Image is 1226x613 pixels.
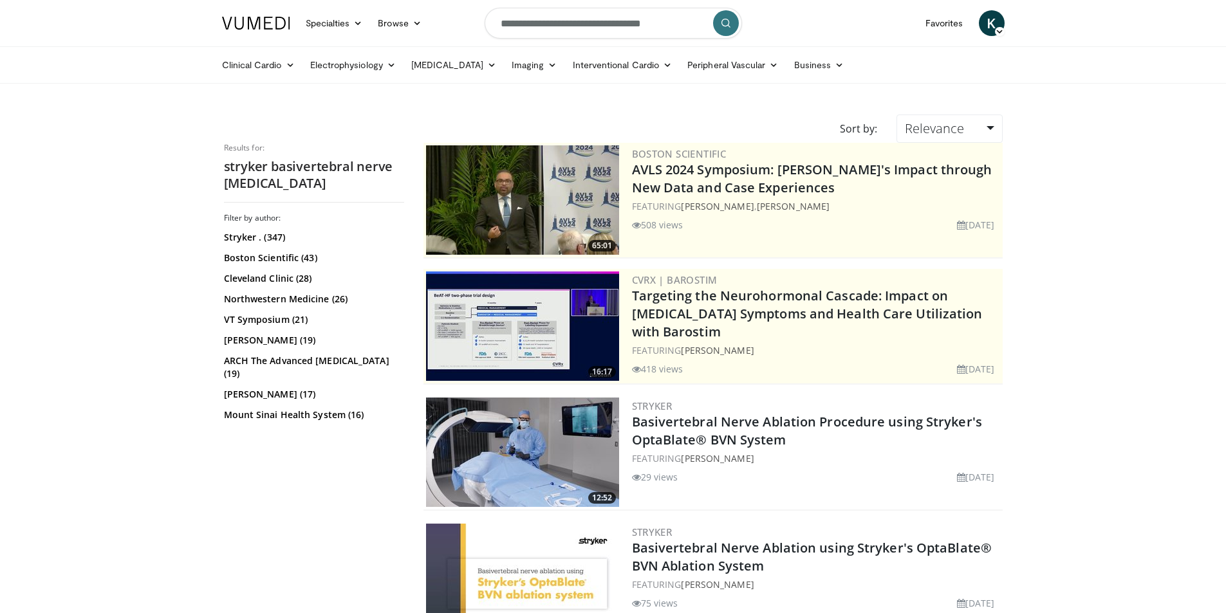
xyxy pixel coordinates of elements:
[632,343,1000,357] div: FEATURING
[224,213,404,223] h3: Filter by author:
[588,240,616,252] span: 65:01
[224,388,401,401] a: [PERSON_NAME] (17)
[565,52,680,78] a: Interventional Cardio
[426,271,619,381] a: 16:17
[632,273,718,286] a: CVRx | Barostim
[632,147,727,160] a: Boston Scientific
[224,158,404,192] h2: stryker basivertebral nerve [MEDICAL_DATA]
[918,10,971,36] a: Favorites
[632,539,992,574] a: Basivertebral Nerve Ablation using Stryker's OptaBlate® BVN Ablation System
[680,52,786,78] a: Peripheral Vascular
[632,218,683,232] li: 508 views
[224,408,401,421] a: Mount Sinai Health System (16)
[426,398,619,507] a: 12:52
[681,344,754,356] a: [PERSON_NAME]
[632,596,678,610] li: 75 views
[426,145,619,255] img: 607839b9-54d4-4fb2-9520-25a5d2532a31.300x170_q85_crop-smart_upscale.jpg
[632,413,982,448] a: Basivertebral Nerve Ablation Procedure using Stryker's OptaBlate® BVN System
[957,470,995,484] li: [DATE]
[588,366,616,378] span: 16:17
[632,399,673,412] a: Stryker
[632,161,992,196] a: AVLS 2024 Symposium: [PERSON_NAME]'s Impact through New Data and Case Experiences
[632,452,1000,465] div: FEATURING
[224,354,401,380] a: ARCH The Advanced [MEDICAL_DATA] (19)
[298,10,371,36] a: Specialties
[632,578,1000,591] div: FEATURING
[504,52,565,78] a: Imaging
[588,492,616,504] span: 12:52
[957,218,995,232] li: [DATE]
[224,252,401,264] a: Boston Scientific (43)
[485,8,742,39] input: Search topics, interventions
[632,470,678,484] li: 29 views
[224,313,401,326] a: VT Symposium (21)
[404,52,504,78] a: [MEDICAL_DATA]
[302,52,404,78] a: Electrophysiology
[896,114,1002,143] a: Relevance
[370,10,429,36] a: Browse
[957,362,995,376] li: [DATE]
[786,52,852,78] a: Business
[681,200,754,212] a: [PERSON_NAME]
[224,143,404,153] p: Results for:
[905,120,964,137] span: Relevance
[224,272,401,285] a: Cleveland Clinic (28)
[426,145,619,255] a: 65:01
[224,334,401,347] a: [PERSON_NAME] (19)
[979,10,1005,36] a: K
[632,287,983,340] a: Targeting the Neurohormonal Cascade: Impact on [MEDICAL_DATA] Symptoms and Health Care Utilizatio...
[632,526,673,538] a: Stryker
[224,293,401,306] a: Northwestern Medicine (26)
[224,231,401,244] a: Stryker . (347)
[222,17,290,30] img: VuMedi Logo
[632,362,683,376] li: 418 views
[957,596,995,610] li: [DATE]
[681,578,754,590] a: [PERSON_NAME]
[426,398,619,507] img: defb5e87-9a59-4e45-9c94-ca0bb38673d3.300x170_q85_crop-smart_upscale.jpg
[830,114,887,143] div: Sort by:
[426,271,619,381] img: f3314642-f119-4bcb-83d2-db4b1a91d31e.300x170_q85_crop-smart_upscale.jpg
[632,199,1000,213] div: FEATURING ,
[214,52,302,78] a: Clinical Cardio
[681,452,754,464] a: [PERSON_NAME]
[757,200,830,212] a: [PERSON_NAME]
